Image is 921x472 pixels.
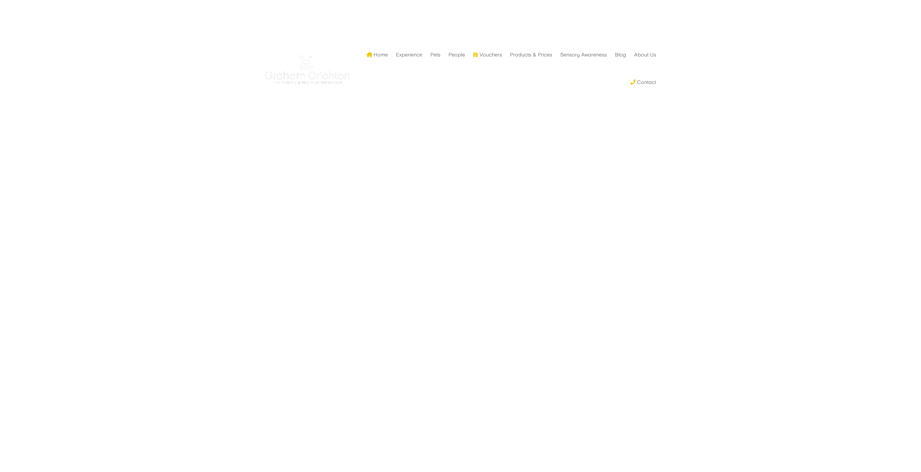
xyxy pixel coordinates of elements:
a: Products & Prices [510,41,552,68]
a: Sensory Awareness [560,41,607,68]
img: Graham Crichton Photography Logo [265,49,350,88]
a: Vouchers [473,41,502,68]
a: About Us [634,41,656,68]
a: Home [367,41,388,68]
a: Pets [430,41,440,68]
a: Blog [615,41,626,68]
a: People [448,41,465,68]
a: Contact [630,68,656,96]
a: Experience [396,41,422,68]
